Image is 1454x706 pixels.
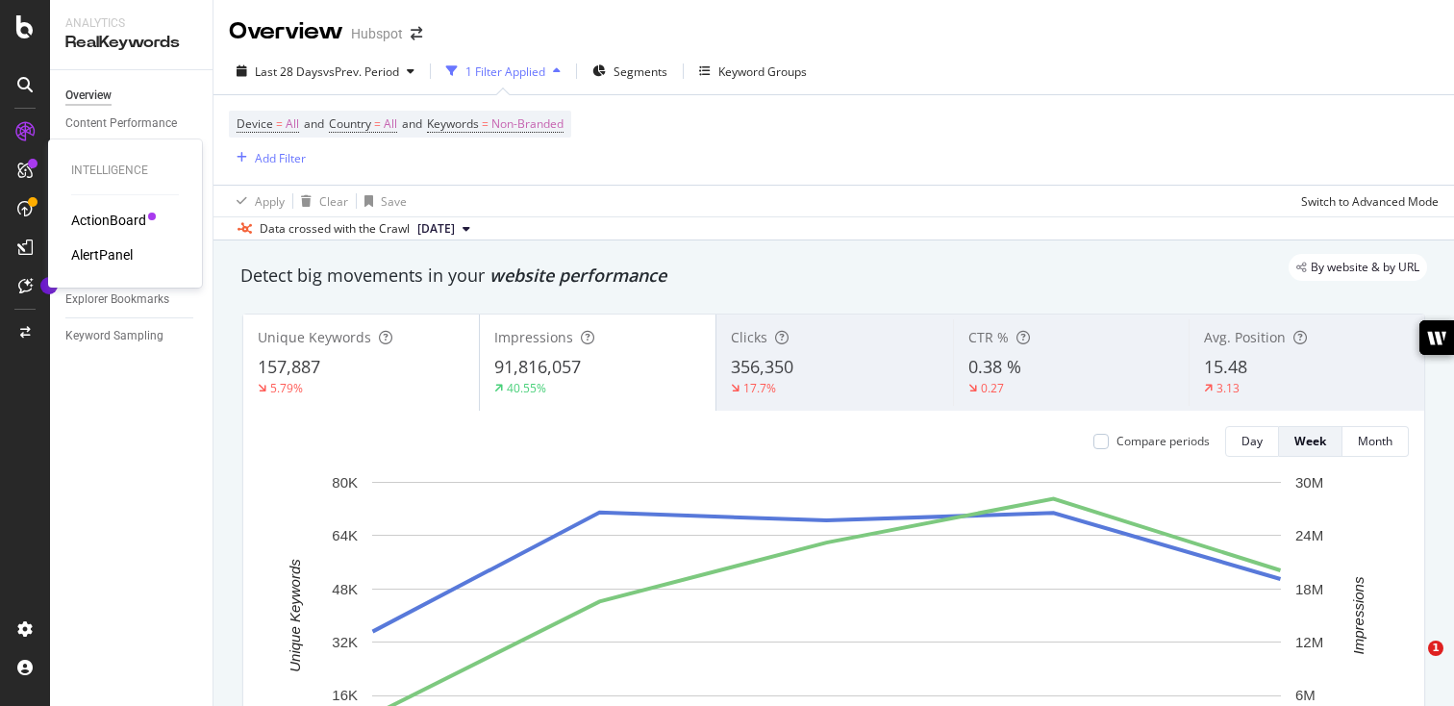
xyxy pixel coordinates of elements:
[65,113,177,134] div: Content Performance
[439,56,568,87] button: 1 Filter Applied
[65,113,199,134] a: Content Performance
[287,559,303,672] text: Unique Keywords
[255,193,285,210] div: Apply
[1279,426,1342,457] button: Week
[1350,576,1366,654] text: Impressions
[65,290,199,310] a: Explorer Bookmarks
[1295,474,1323,491] text: 30M
[229,186,285,216] button: Apply
[427,115,479,132] span: Keywords
[260,220,410,238] div: Data crossed with the Crawl
[65,326,199,346] a: Keyword Sampling
[381,193,407,210] div: Save
[329,115,371,132] span: Country
[968,328,1009,346] span: CTR %
[71,245,133,265] a: AlertPanel
[410,217,478,240] button: [DATE]
[258,328,371,346] span: Unique Keywords
[491,111,564,138] span: Non-Branded
[237,115,273,132] span: Device
[402,115,422,132] span: and
[1293,186,1439,216] button: Switch to Advanced Mode
[507,380,546,396] div: 40.55%
[65,290,169,310] div: Explorer Bookmarks
[40,277,58,294] div: Tooltip anchor
[332,527,358,543] text: 64K
[731,328,767,346] span: Clicks
[494,355,581,378] span: 91,816,057
[482,115,489,132] span: =
[332,474,358,491] text: 80K
[1294,433,1326,449] div: Week
[65,15,197,32] div: Analytics
[229,56,422,87] button: Last 28 DaysvsPrev. Period
[1204,355,1247,378] span: 15.48
[585,56,675,87] button: Segments
[270,380,303,396] div: 5.79%
[65,32,197,54] div: RealKeywords
[411,27,422,40] div: arrow-right-arrow-left
[1204,328,1286,346] span: Avg. Position
[65,86,199,106] a: Overview
[332,687,358,703] text: 16K
[1216,380,1240,396] div: 3.13
[293,186,348,216] button: Clear
[71,211,146,230] a: ActionBoard
[351,24,403,43] div: Hubspot
[255,150,306,166] div: Add Filter
[981,380,1004,396] div: 0.27
[465,63,545,80] div: 1 Filter Applied
[614,63,667,80] span: Segments
[417,220,455,238] span: 2025 Aug. 5th
[1301,193,1439,210] div: Switch to Advanced Mode
[1225,426,1279,457] button: Day
[1289,254,1427,281] div: legacy label
[384,111,397,138] span: All
[65,326,163,346] div: Keyword Sampling
[494,328,573,346] span: Impressions
[258,355,320,378] span: 157,887
[255,63,323,80] span: Last 28 Days
[319,193,348,210] div: Clear
[1342,426,1409,457] button: Month
[229,146,306,169] button: Add Filter
[1358,433,1392,449] div: Month
[71,163,179,179] div: Intelligence
[332,634,358,650] text: 32K
[1295,527,1323,543] text: 24M
[276,115,283,132] span: =
[691,56,815,87] button: Keyword Groups
[1241,433,1263,449] div: Day
[229,15,343,48] div: Overview
[65,86,112,106] div: Overview
[1295,687,1316,703] text: 6M
[1428,641,1443,656] span: 1
[968,355,1021,378] span: 0.38 %
[1295,581,1323,597] text: 18M
[743,380,776,396] div: 17.7%
[1295,634,1323,650] text: 12M
[332,581,358,597] text: 48K
[731,355,793,378] span: 356,350
[1389,641,1435,687] iframe: Intercom live chat
[374,115,381,132] span: =
[718,63,807,80] div: Keyword Groups
[286,111,299,138] span: All
[357,186,407,216] button: Save
[1116,433,1210,449] div: Compare periods
[323,63,399,80] span: vs Prev. Period
[1311,262,1419,273] span: By website & by URL
[304,115,324,132] span: and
